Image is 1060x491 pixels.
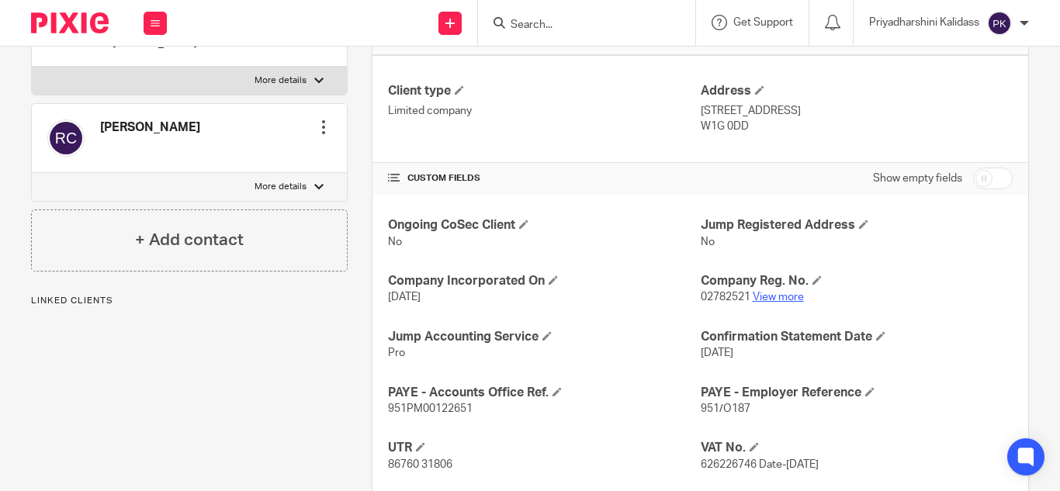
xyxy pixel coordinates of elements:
[701,273,1013,289] h4: Company Reg. No.
[388,329,700,345] h4: Jump Accounting Service
[701,459,819,470] span: 626226746 Date-[DATE]
[388,403,473,414] span: 951PM00122651
[388,348,405,358] span: Pro
[388,440,700,456] h4: UTR
[701,292,750,303] span: 02782521
[869,15,979,30] p: Priyadharshini Kalidass
[987,11,1012,36] img: svg%3E
[388,292,421,303] span: [DATE]
[388,273,700,289] h4: Company Incorporated On
[135,228,244,252] h4: + Add contact
[701,119,1013,134] p: W1G 0DD
[701,440,1013,456] h4: VAT No.
[255,74,307,87] p: More details
[31,12,109,33] img: Pixie
[31,295,348,307] p: Linked clients
[701,385,1013,401] h4: PAYE - Employer Reference
[753,292,804,303] a: View more
[388,385,700,401] h4: PAYE - Accounts Office Ref.
[873,171,962,186] label: Show empty fields
[100,119,200,136] h4: [PERSON_NAME]
[388,217,700,233] h4: Ongoing CoSec Client
[701,83,1013,99] h4: Address
[388,83,700,99] h4: Client type
[701,237,715,247] span: No
[509,19,649,33] input: Search
[701,217,1013,233] h4: Jump Registered Address
[701,348,733,358] span: [DATE]
[701,403,750,414] span: 951/O187
[701,329,1013,345] h4: Confirmation Statement Date
[388,103,700,119] p: Limited company
[47,119,85,157] img: svg%3E
[733,17,793,28] span: Get Support
[255,181,307,193] p: More details
[388,237,402,247] span: No
[388,172,700,185] h4: CUSTOM FIELDS
[388,459,452,470] span: 86760 31806
[701,103,1013,119] p: [STREET_ADDRESS]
